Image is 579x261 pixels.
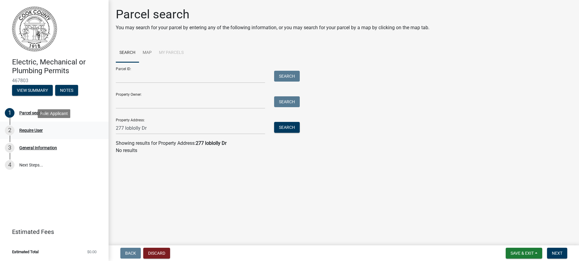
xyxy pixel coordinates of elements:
img: Cook County, Georgia [12,6,57,51]
a: Estimated Fees [5,226,99,238]
div: 4 [5,160,14,170]
button: Search [274,96,300,107]
span: $0.00 [87,250,96,254]
div: 3 [5,143,14,153]
div: 2 [5,126,14,135]
button: Next [547,248,567,259]
div: General Information [19,146,57,150]
button: Save & Exit [506,248,542,259]
button: View Summary [12,85,53,96]
span: Save & Exit [511,251,534,256]
wm-modal-confirm: Notes [55,88,78,93]
span: 467803 [12,78,96,83]
a: Search [116,43,139,63]
a: Map [139,43,155,63]
button: Notes [55,85,78,96]
div: Showing results for Property Address: [116,140,572,147]
div: Parcel search [19,111,45,115]
p: No results [116,147,572,154]
button: Search [274,122,300,133]
h4: Electric, Mechanical or Plumbing Permits [12,58,104,75]
div: Require User [19,128,43,132]
wm-modal-confirm: Summary [12,88,53,93]
span: Estimated Total [12,250,39,254]
button: Discard [143,248,170,259]
p: You may search for your parcel by entering any of the following information, or you may search fo... [116,24,429,31]
span: Next [552,251,562,256]
button: Search [274,71,300,82]
strong: 277 loblolly Dr [196,140,226,146]
div: 1 [5,108,14,118]
div: Role: Applicant [38,109,70,118]
button: Back [120,248,141,259]
h1: Parcel search [116,7,429,22]
span: Back [125,251,136,256]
